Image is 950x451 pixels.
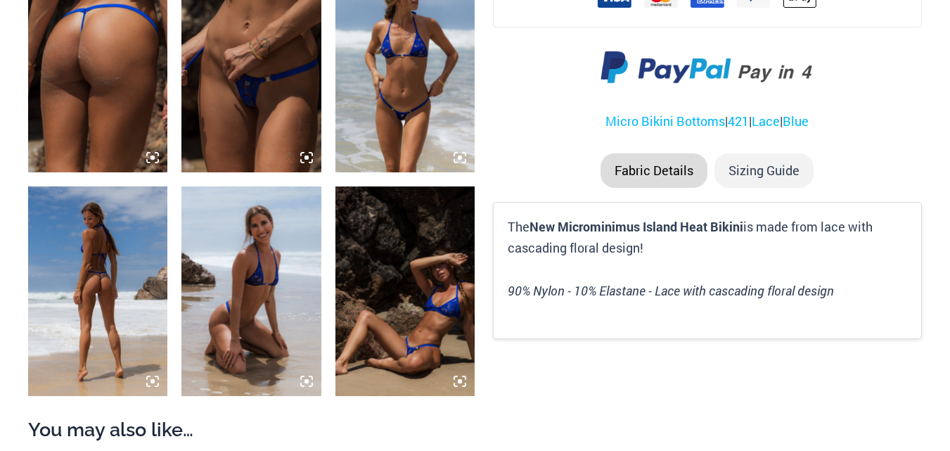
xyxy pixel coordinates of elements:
[28,186,167,396] img: Island Heat Ocean 309 Top 421 Bottom 02
[529,218,743,235] b: New Microminimus Island Heat Bikini
[508,282,834,299] i: 90% Nylon - 10% Elastane - Lace with cascading floral design
[493,111,922,132] p: | | |
[752,113,780,129] a: Lace
[335,186,475,396] img: Island Heat Ocean 359 Top 421 Bottom 03
[181,186,321,396] img: Island Heat Ocean 309 Top 421 Bottom 03
[714,153,814,189] li: Sizing Guide
[783,113,809,129] a: Blue
[605,113,725,129] a: Micro Bikini Bottoms
[508,217,907,258] p: The is made from lace with cascading floral design!
[601,153,707,189] li: Fabric Details
[28,417,922,442] h2: You may also like…
[728,113,749,129] a: 421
